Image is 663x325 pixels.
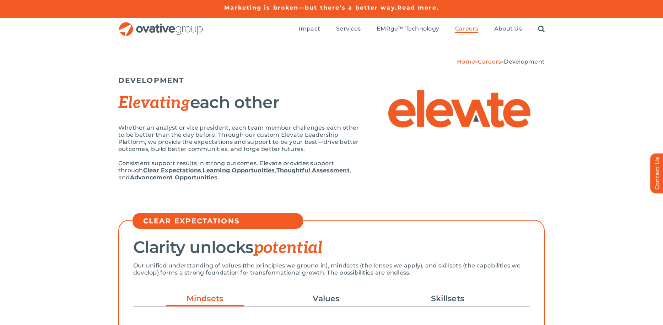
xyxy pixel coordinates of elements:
a: Values [287,293,365,305]
strong: Advancement Opportunities [130,174,218,181]
span: , [201,167,203,174]
p: Whether an analyst or vice president, each team member challenges each other to be better than th... [118,124,360,153]
span: , [275,167,276,174]
a: Careers [455,25,478,33]
a: Read more. [397,4,439,11]
span: Development [504,58,545,65]
a: OG_Full_horizontal_RGB [118,21,204,28]
span: Careers [455,25,478,32]
p: Our unified understanding of values (the principles we ground in), mindsets (the lenses we apply)... [133,262,530,276]
a: Impact [299,25,320,33]
a: About Us [494,25,522,33]
a: Clear Expectations [143,167,201,174]
span: EMRge™ Technology [377,25,439,32]
p: Consistent support results in strong outcomes. Elevate provides support through [118,160,360,181]
span: » » [457,58,545,65]
a: Home [457,58,475,65]
span: Elevating [118,93,190,113]
span: About Us [494,25,522,32]
h5: DEVELOPMENT [118,76,545,85]
nav: Menu [299,18,545,40]
a: Thoughtful Assessment [276,167,350,174]
span: , and [118,167,351,181]
a: Services [336,25,361,33]
img: Elevate – Elevate Logo [388,90,530,128]
a: Marketing is broken—but there’s a better way. [224,4,397,11]
span: Impact [299,25,320,32]
a: Skillsets [409,293,487,305]
h2: Clarity unlocks [133,238,530,257]
h2: each other [118,93,360,112]
a: Learning Opportunities [203,167,275,174]
span: potential [254,238,323,258]
span: Services [336,25,361,32]
a: Search [538,25,545,33]
a: Mindsets [166,293,244,308]
h5: CLEAR EXPECTATIONS [143,217,300,225]
a: EMRge™ Technology [377,25,439,33]
a: Careers [478,58,501,65]
a: Advancement Opportunities. [130,174,219,181]
ul: Post Filters [133,289,530,308]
